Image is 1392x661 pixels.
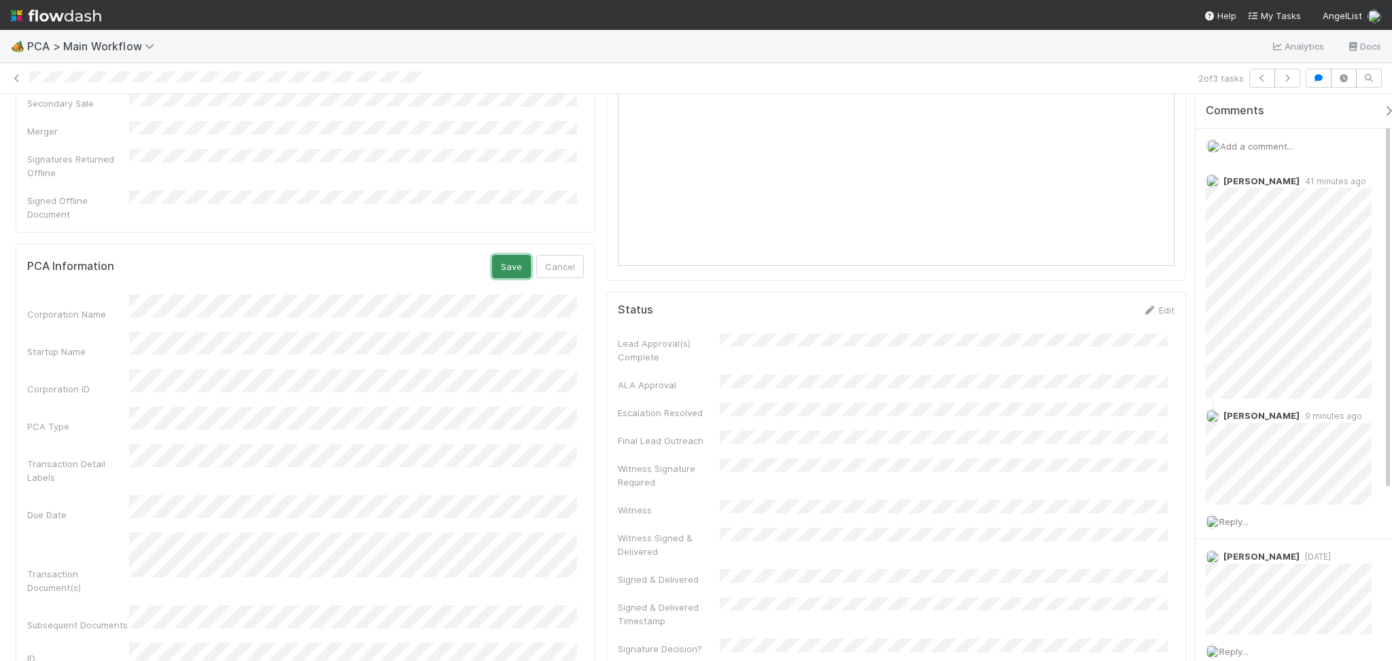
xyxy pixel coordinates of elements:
[1206,174,1219,188] img: avatar_99e80e95-8f0d-4917-ae3c-b5dad577a2b5.png
[1219,646,1249,657] span: Reply...
[27,420,129,433] div: PCA Type
[618,642,720,656] div: Signature Decision?
[1247,9,1301,22] a: My Tasks
[1206,645,1219,658] img: avatar_d8fc9ee4-bd1b-4062-a2a8-84feb2d97839.png
[618,531,720,558] div: Witness Signed & Delivered
[1223,410,1300,421] span: [PERSON_NAME]
[27,508,129,522] div: Due Date
[1300,411,1362,421] span: 9 minutes ago
[618,503,720,517] div: Witness
[27,152,129,180] div: Signatures Returned Offline
[618,573,720,586] div: Signed & Delivered
[1206,139,1220,153] img: avatar_d8fc9ee4-bd1b-4062-a2a8-84feb2d97839.png
[618,434,720,447] div: Final Lead Outreach
[618,303,653,317] h5: Status
[27,567,129,594] div: Transaction Document(s)
[618,337,720,364] div: Lead Approval(s) Complete
[536,255,584,278] button: Cancel
[618,378,720,392] div: ALA Approval
[1220,141,1293,152] span: Add a comment...
[1271,38,1325,54] a: Analytics
[11,4,101,27] img: logo-inverted-e16ddd16eac7371096b0.svg
[1300,552,1331,562] span: [DATE]
[27,345,129,358] div: Startup Name
[618,462,720,489] div: Witness Signature Required
[1300,176,1366,186] span: 41 minutes ago
[1368,10,1381,23] img: avatar_d8fc9ee4-bd1b-4062-a2a8-84feb2d97839.png
[1206,409,1219,423] img: avatar_d8fc9ee4-bd1b-4062-a2a8-84feb2d97839.png
[1143,305,1174,316] a: Edit
[1223,551,1300,562] span: [PERSON_NAME]
[1247,10,1301,21] span: My Tasks
[27,457,129,484] div: Transaction Detail Labels
[27,260,114,273] h5: PCA Information
[1223,175,1300,186] span: [PERSON_NAME]
[618,406,720,420] div: Escalation Resolved
[27,382,129,396] div: Corporation ID
[27,307,129,321] div: Corporation Name
[27,618,129,632] div: Subsequent Documents
[1206,550,1219,564] img: avatar_d8fc9ee4-bd1b-4062-a2a8-84feb2d97839.png
[27,39,161,53] span: PCA > Main Workflow
[1206,515,1219,528] img: avatar_d8fc9ee4-bd1b-4062-a2a8-84feb2d97839.png
[1198,71,1244,85] span: 2 of 3 tasks
[1206,104,1264,118] span: Comments
[1204,9,1236,22] div: Help
[11,40,24,52] span: 🏕️
[1346,38,1381,54] a: Docs
[27,97,129,110] div: Secondary Sale
[27,124,129,138] div: Merger
[27,194,129,221] div: Signed Offline Document
[618,600,720,628] div: Signed & Delivered Timestamp
[1323,10,1362,21] span: AngelList
[1219,516,1249,527] span: Reply...
[492,255,531,278] button: Save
